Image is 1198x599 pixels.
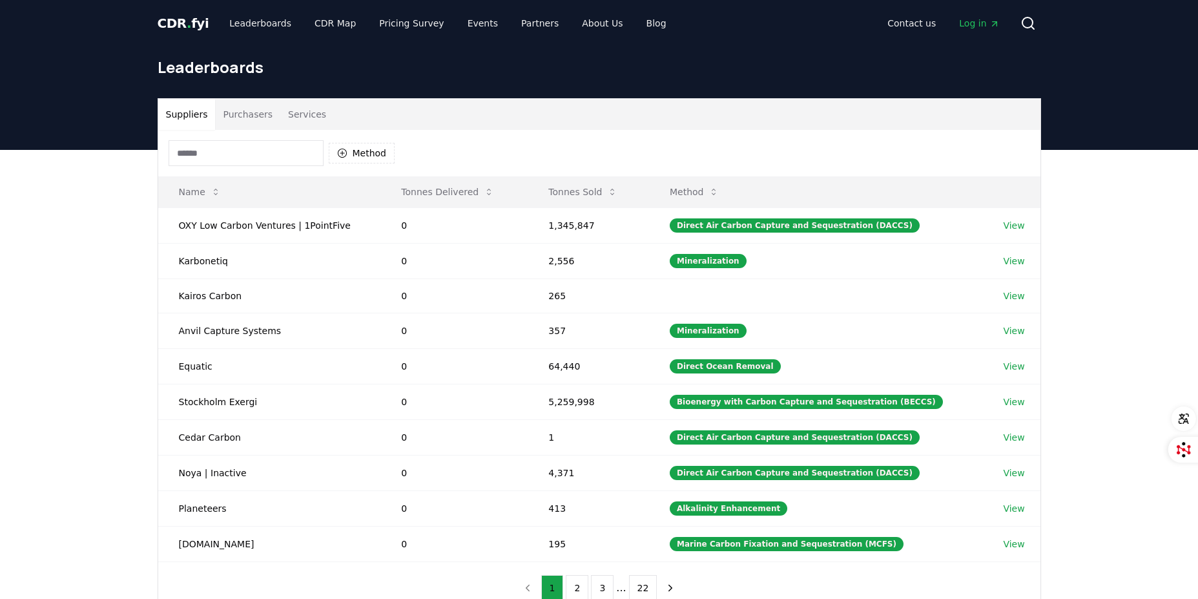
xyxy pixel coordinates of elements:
[670,359,781,373] div: Direct Ocean Removal
[670,537,904,551] div: Marine Carbon Fixation and Sequestration (MCFS)
[158,313,381,348] td: Anvil Capture Systems
[380,243,528,278] td: 0
[219,12,676,35] nav: Main
[528,455,649,490] td: 4,371
[1003,324,1024,337] a: View
[380,313,528,348] td: 0
[538,179,628,205] button: Tonnes Sold
[1003,502,1024,515] a: View
[1003,431,1024,444] a: View
[380,419,528,455] td: 0
[380,278,528,313] td: 0
[158,57,1041,78] h1: Leaderboards
[380,348,528,384] td: 0
[1003,255,1024,268] a: View
[949,12,1009,35] a: Log in
[670,466,920,480] div: Direct Air Carbon Capture and Sequestration (DACCS)
[1003,219,1024,232] a: View
[877,12,946,35] a: Contact us
[215,99,280,130] button: Purchasers
[1003,467,1024,479] a: View
[616,580,626,596] li: ...
[670,254,747,268] div: Mineralization
[528,278,649,313] td: 265
[158,348,381,384] td: Equatic
[329,143,395,163] button: Method
[158,243,381,278] td: Karbonetiq
[572,12,633,35] a: About Us
[670,430,920,445] div: Direct Air Carbon Capture and Sequestration (DACCS)
[391,179,504,205] button: Tonnes Delivered
[158,207,381,243] td: OXY Low Carbon Ventures | 1PointFive
[158,455,381,490] td: Noya | Inactive
[158,99,216,130] button: Suppliers
[457,12,508,35] a: Events
[670,324,747,338] div: Mineralization
[158,14,209,32] a: CDR.fyi
[187,16,191,31] span: .
[380,455,528,490] td: 0
[511,12,569,35] a: Partners
[158,16,209,31] span: CDR fyi
[380,384,528,419] td: 0
[158,419,381,455] td: Cedar Carbon
[528,348,649,384] td: 64,440
[528,384,649,419] td: 5,259,998
[670,395,943,409] div: Bioenergy with Carbon Capture and Sequestration (BECCS)
[528,243,649,278] td: 2,556
[158,278,381,313] td: Kairos Carbon
[670,501,787,516] div: Alkalinity Enhancement
[528,207,649,243] td: 1,345,847
[169,179,231,205] button: Name
[528,490,649,526] td: 413
[659,179,730,205] button: Method
[369,12,454,35] a: Pricing Survey
[219,12,302,35] a: Leaderboards
[1003,360,1024,373] a: View
[877,12,1009,35] nav: Main
[959,17,999,30] span: Log in
[1003,289,1024,302] a: View
[304,12,366,35] a: CDR Map
[528,313,649,348] td: 357
[158,526,381,562] td: [DOMAIN_NAME]
[158,490,381,526] td: Planeteers
[1003,538,1024,551] a: View
[1003,395,1024,408] a: View
[280,99,334,130] button: Services
[380,526,528,562] td: 0
[670,218,920,233] div: Direct Air Carbon Capture and Sequestration (DACCS)
[636,12,677,35] a: Blog
[528,526,649,562] td: 195
[158,384,381,419] td: Stockholm Exergi
[380,207,528,243] td: 0
[528,419,649,455] td: 1
[380,490,528,526] td: 0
